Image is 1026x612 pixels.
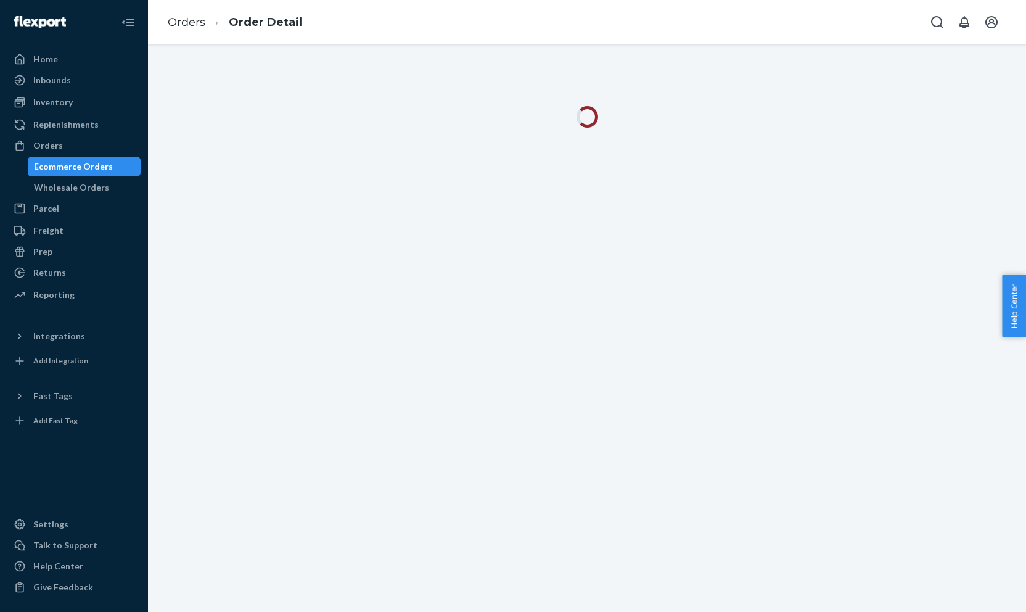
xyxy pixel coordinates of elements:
a: Parcel [7,199,141,218]
a: Order Detail [229,15,302,29]
a: Talk to Support [7,535,141,555]
a: Home [7,49,141,69]
div: Replenishments [33,118,99,131]
button: Help Center [1002,275,1026,337]
div: Orders [33,139,63,152]
div: Add Fast Tag [33,415,78,426]
a: Returns [7,263,141,283]
a: Settings [7,515,141,534]
div: Inventory [33,96,73,109]
button: Give Feedback [7,577,141,597]
ol: breadcrumbs [158,4,312,41]
div: Help Center [33,560,83,573]
button: Open account menu [979,10,1004,35]
div: Freight [33,225,64,237]
div: Talk to Support [33,539,97,552]
button: Open notifications [952,10,977,35]
div: Returns [33,267,66,279]
a: Add Fast Tag [7,411,141,431]
div: Reporting [33,289,75,301]
div: Prep [33,246,52,258]
a: Inbounds [7,70,141,90]
a: Inventory [7,93,141,112]
a: Orders [7,136,141,155]
div: Add Integration [33,355,88,366]
div: Inbounds [33,74,71,86]
button: Close Navigation [116,10,141,35]
img: Flexport logo [14,16,66,28]
div: Ecommerce Orders [34,160,113,173]
div: Give Feedback [33,581,93,593]
button: Fast Tags [7,386,141,406]
a: Freight [7,221,141,241]
div: Wholesale Orders [34,181,109,194]
div: Integrations [33,330,85,342]
button: Open Search Box [925,10,950,35]
a: Prep [7,242,141,262]
div: Home [33,53,58,65]
div: Parcel [33,202,59,215]
a: Ecommerce Orders [28,157,141,176]
a: Help Center [7,556,141,576]
div: Settings [33,518,68,531]
div: Fast Tags [33,390,73,402]
a: Orders [168,15,205,29]
a: Replenishments [7,115,141,134]
a: Reporting [7,285,141,305]
button: Integrations [7,326,141,346]
a: Wholesale Orders [28,178,141,197]
a: Add Integration [7,351,141,371]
